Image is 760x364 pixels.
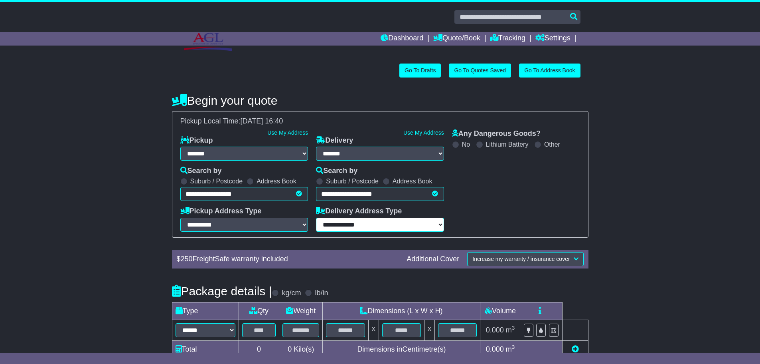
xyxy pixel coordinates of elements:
[172,284,272,298] h4: Package details |
[506,345,515,353] span: m
[506,326,515,334] span: m
[176,117,584,126] div: Pickup Local Time:
[433,32,480,46] a: Quote/Book
[315,289,328,298] label: lb/in
[288,345,292,353] span: 0
[572,345,579,353] a: Add new item
[172,340,239,358] td: Total
[449,64,511,78] a: Go To Quotes Saved
[180,167,222,175] label: Search by
[480,302,520,320] td: Volume
[326,177,379,185] label: Suburb / Postcode
[190,177,243,185] label: Suburb / Postcode
[241,117,283,125] span: [DATE] 16:40
[279,340,323,358] td: Kilo(s)
[403,129,444,136] a: Use My Address
[323,340,480,358] td: Dimensions in Centimetre(s)
[490,32,525,46] a: Tracking
[393,177,432,185] label: Address Book
[486,345,504,353] span: 0.000
[512,325,515,331] sup: 3
[279,302,323,320] td: Weight
[544,141,560,148] label: Other
[512,344,515,350] sup: 3
[462,141,470,148] label: No
[519,64,580,78] a: Go To Address Book
[486,326,504,334] span: 0.000
[403,255,463,264] div: Additional Cover
[467,252,583,266] button: Increase my warranty / insurance cover
[424,320,435,340] td: x
[173,255,403,264] div: $ FreightSafe warranty included
[316,207,402,216] label: Delivery Address Type
[486,141,529,148] label: Lithium Battery
[180,136,213,145] label: Pickup
[282,289,301,298] label: kg/cm
[172,302,239,320] td: Type
[316,136,353,145] label: Delivery
[381,32,423,46] a: Dashboard
[239,302,279,320] td: Qty
[323,302,480,320] td: Dimensions (L x W x H)
[172,94,588,107] h4: Begin your quote
[257,177,296,185] label: Address Book
[181,255,193,263] span: 250
[267,129,308,136] a: Use My Address
[368,320,379,340] td: x
[472,256,570,262] span: Increase my warranty / insurance cover
[316,167,357,175] label: Search by
[452,129,541,138] label: Any Dangerous Goods?
[180,207,262,216] label: Pickup Address Type
[399,64,441,78] a: Go To Drafts
[239,340,279,358] td: 0
[535,32,570,46] a: Settings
